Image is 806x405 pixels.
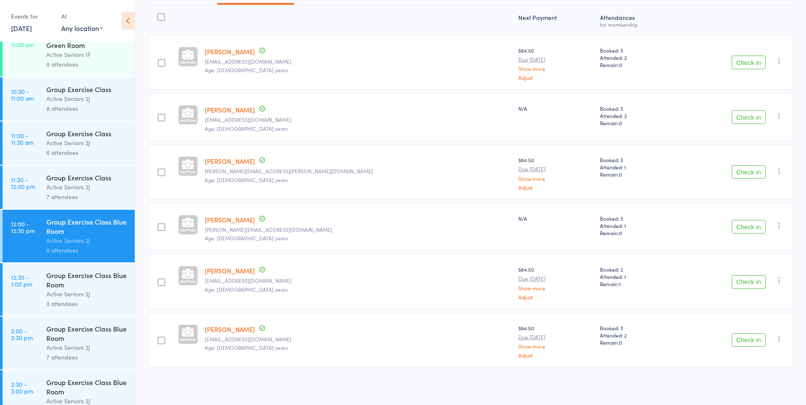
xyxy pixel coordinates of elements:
span: Remain: [600,280,673,287]
a: 12:30 -1:00 pmGroup Exercise Class Blue RoomActive Seniors 2J3 attendees [3,263,135,316]
time: 2:30 - 3:00 pm [11,381,33,394]
a: [DATE] [11,23,32,33]
div: 6 attendees [46,245,127,255]
span: Attended: 1 [600,163,673,171]
small: whiggs@bigpond.net.au [205,278,512,284]
span: Attended: 2 [600,332,673,339]
small: Due [DATE] [518,166,593,172]
a: [PERSON_NAME] [205,105,255,114]
span: Age: [DEMOGRAPHIC_DATA] years [205,286,288,293]
span: 1 [619,280,621,287]
div: 7 attendees [46,192,127,202]
a: Show more [518,343,593,349]
div: Group Exercise Class [46,129,127,138]
div: Group Exercise Class Blue Room [46,324,127,343]
span: Age: [DEMOGRAPHIC_DATA] years [205,66,288,73]
a: 10:30 -11:00 amGroup Exercise Class Green RoomActive Seniors 1F8 attendees [3,24,135,76]
span: Attended: 2 [600,112,673,119]
span: Age: [DEMOGRAPHIC_DATA] years [205,176,288,183]
time: 12:00 - 12:30 pm [11,220,35,234]
span: Remain: [600,229,673,236]
span: 0 [619,119,622,127]
div: Group Exercise Class [46,173,127,182]
div: Active Seniors 2J [46,289,127,299]
div: 6 attendees [46,148,127,157]
small: kortefamily@bigpond.com [205,336,512,342]
small: Due [DATE] [518,56,593,62]
div: $84.50 [518,324,593,358]
button: Check in [732,220,766,233]
span: Age: [DEMOGRAPHIC_DATA] years [205,234,288,242]
button: Check in [732,56,766,69]
a: Adjust [518,352,593,358]
time: 10:30 - 11:00 am [11,88,34,101]
a: [PERSON_NAME] [205,215,255,224]
div: N/A [518,215,593,222]
span: Booked: 3 [600,105,673,112]
time: 12:30 - 1:00 pm [11,274,32,287]
div: Active Seniors 2J [46,182,127,192]
a: Show more [518,176,593,181]
div: At [61,9,103,23]
small: Due [DATE] [518,276,593,281]
a: [PERSON_NAME] [205,47,255,56]
span: Attended: 1 [600,273,673,280]
span: Booked: 3 [600,215,673,222]
small: peter.finlay66@gmail.com [205,227,512,233]
div: Active Seniors 2J [46,94,127,104]
div: Group Exercise Class [46,84,127,94]
div: for membership [600,22,673,27]
span: Age: [DEMOGRAPHIC_DATA] years [205,125,288,132]
span: Age: [DEMOGRAPHIC_DATA] years [205,344,288,351]
span: 0 [619,339,622,346]
button: Check in [732,333,766,347]
span: Booked: 2 [600,266,673,273]
div: $84.50 [518,266,593,299]
span: Attended: 1 [600,222,673,229]
button: Check in [732,110,766,124]
a: 11:00 -11:30 amGroup Exercise ClassActive Seniors 2J6 attendees [3,121,135,165]
span: Remain: [600,339,673,346]
a: Show more [518,285,593,291]
a: [PERSON_NAME] [205,325,255,334]
div: Any location [61,23,103,33]
div: 3 attendees [46,299,127,309]
span: Booked: 3 [600,156,673,163]
div: Active Seniors 1F [46,50,127,59]
button: Check in [732,165,766,179]
div: Active Seniors 2J [46,236,127,245]
small: lcheung48@hotmail.com [205,117,512,123]
button: Check in [732,275,766,289]
time: 2:00 - 2:30 pm [11,327,33,341]
div: Group Exercise Class Blue Room [46,377,127,396]
a: 2:00 -2:30 pmGroup Exercise Class Blue RoomActive Seniors 2J7 attendees [3,317,135,369]
span: Booked: 3 [600,324,673,332]
a: 12:00 -12:30 pmGroup Exercise Class Blue RoomActive Seniors 2J6 attendees [3,210,135,262]
div: 8 attendees [46,104,127,113]
div: N/A [518,105,593,112]
time: 11:30 - 12:00 pm [11,176,35,190]
span: Remain: [600,119,673,127]
div: Active Seniors 2J [46,343,127,352]
div: $84.50 [518,47,593,80]
time: 11:00 - 11:30 am [11,132,34,146]
a: [PERSON_NAME] [205,266,255,275]
span: 0 [619,61,622,68]
div: Next Payment [515,9,597,31]
time: 10:30 - 11:00 am [11,34,34,48]
span: Remain: [600,61,673,68]
a: Adjust [518,294,593,300]
small: Due [DATE] [518,334,593,340]
a: Show more [518,66,593,71]
a: Adjust [518,75,593,80]
a: [PERSON_NAME] [205,157,255,166]
span: 0 [619,229,622,236]
div: 8 attendees [46,59,127,69]
div: 7 attendees [46,352,127,362]
div: Group Exercise Class Blue Room [46,270,127,289]
a: 11:30 -12:00 pmGroup Exercise ClassActive Seniors 2J7 attendees [3,166,135,209]
div: Events for [11,9,53,23]
span: 0 [619,171,622,178]
div: Active Seniors 2J [46,138,127,148]
div: Group Exercise Class Blue Room [46,217,127,236]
